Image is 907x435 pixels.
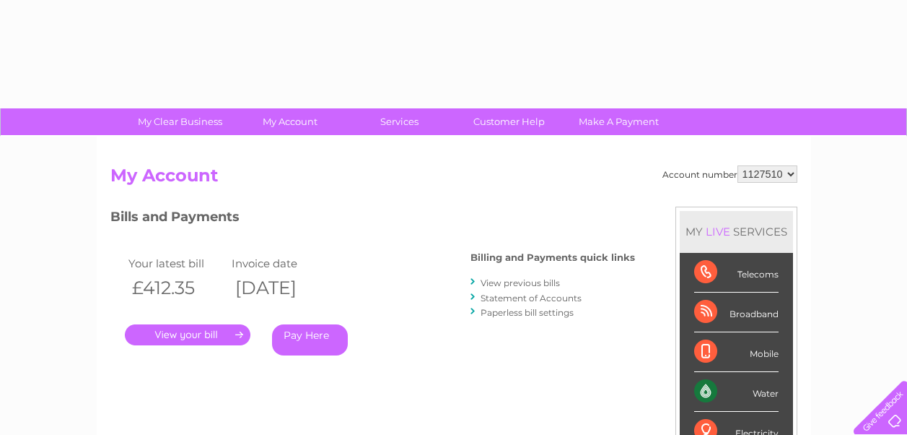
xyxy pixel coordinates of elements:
div: Broadband [694,293,779,332]
th: [DATE] [228,273,332,303]
h2: My Account [110,165,797,193]
a: Statement of Accounts [481,293,582,303]
div: Water [694,372,779,412]
a: View previous bills [481,277,560,288]
h4: Billing and Payments quick links [470,252,635,263]
a: Services [340,108,459,135]
div: Telecoms [694,253,779,293]
a: . [125,324,250,345]
div: Mobile [694,332,779,372]
a: My Clear Business [121,108,240,135]
h3: Bills and Payments [110,207,635,232]
a: Make A Payment [559,108,678,135]
a: Paperless bill settings [481,307,574,318]
a: Pay Here [272,324,348,356]
td: Invoice date [228,254,332,273]
div: LIVE [703,225,733,238]
div: MY SERVICES [680,211,793,252]
div: Account number [662,165,797,183]
a: My Account [230,108,349,135]
td: Your latest bill [125,254,229,273]
a: Customer Help [450,108,569,135]
th: £412.35 [125,273,229,303]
